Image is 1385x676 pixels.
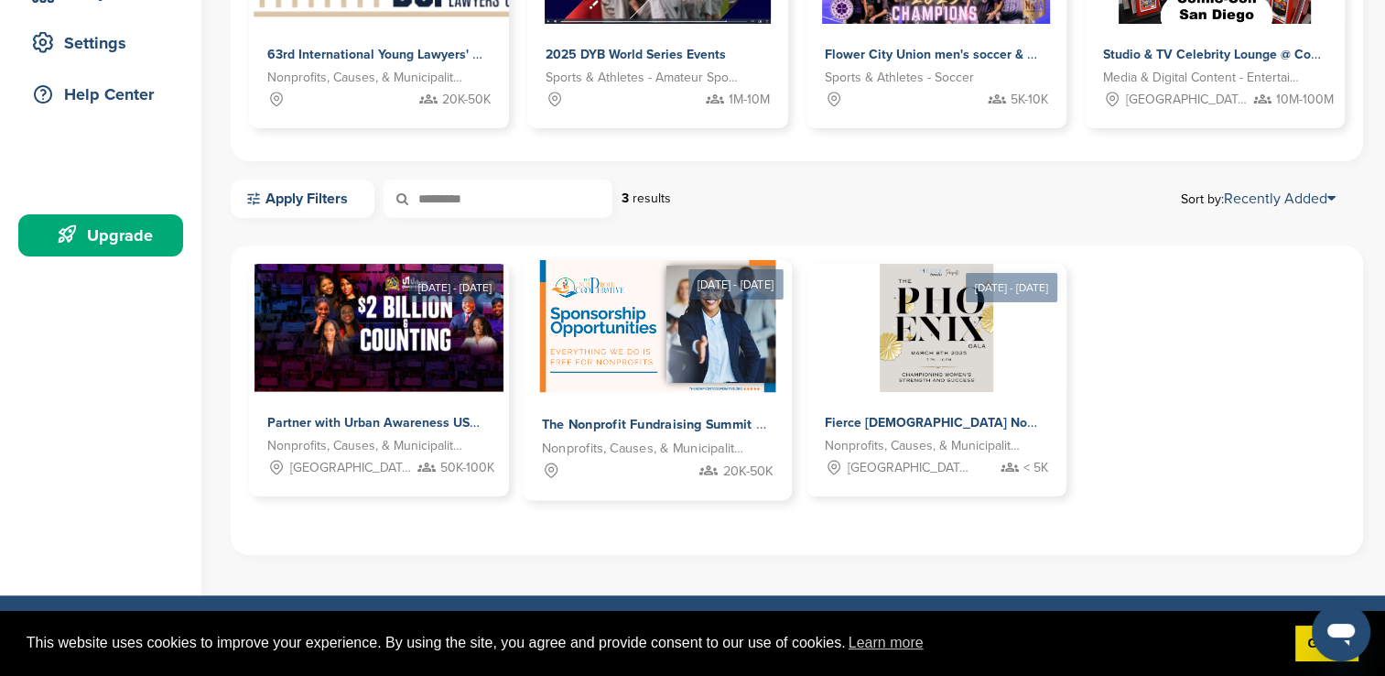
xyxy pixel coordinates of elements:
[290,458,413,478] span: [GEOGRAPHIC_DATA], [GEOGRAPHIC_DATA]
[27,219,183,252] div: Upgrade
[880,264,993,392] img: Sponsorpitch &
[1312,603,1370,661] iframe: Button to launch messaging window
[806,234,1066,496] a: [DATE] - [DATE] Sponsorpitch & Fierce [DEMOGRAPHIC_DATA] Nonprofit: Partner with us to Make an Im...
[249,234,509,496] a: [DATE] - [DATE] Sponsorpitch & Partner with Urban Awareness USA to Reach 80,000+ Urban Nonprofits...
[1103,68,1299,88] span: Media & Digital Content - Entertainment
[729,90,770,110] span: 1M-10M
[1023,458,1048,478] span: < 5K
[1295,626,1358,662] a: dismiss cookie message
[442,90,491,110] span: 20K-50K
[622,191,629,206] strong: 3
[723,461,774,482] span: 20K-50K
[1011,90,1048,110] span: 5K-10K
[1276,90,1334,110] span: 10M-100M
[542,439,745,460] span: Nonprofits, Causes, & Municipalities - Education
[546,68,741,88] span: Sports & Athletes - Amateur Sports Leagues
[825,68,974,88] span: Sports & Athletes - Soccer
[540,260,776,393] img: Sponsorpitch &
[846,629,926,657] a: learn more about cookies
[825,47,1224,62] span: Flower City Union men's soccer & Flower City 1872 women's soccer
[1126,90,1249,110] span: [GEOGRAPHIC_DATA], [GEOGRAPHIC_DATA]
[1181,191,1336,206] span: Sort by:
[27,78,183,111] div: Help Center
[542,417,1039,433] span: The Nonprofit Fundraising Summit - Empowering Nonprofits. Unlocking Potential.
[18,73,183,115] a: Help Center
[18,214,183,256] a: Upgrade
[254,264,504,392] img: Sponsorpitch &
[546,47,726,62] span: 2025 DYB World Series Events
[523,230,792,501] a: [DATE] - [DATE] Sponsorpitch & The Nonprofit Fundraising Summit - Empowering Nonprofits. Unlockin...
[440,458,494,478] span: 50K-100K
[966,273,1057,302] div: [DATE] - [DATE]
[688,269,784,300] div: [DATE] - [DATE]
[27,27,183,60] div: Settings
[267,47,528,62] span: 63rd International Young Lawyers' Congress
[231,180,374,218] a: Apply Filters
[18,22,183,64] a: Settings
[409,273,501,302] div: [DATE] - [DATE]
[825,436,1021,456] span: Nonprofits, Causes, & Municipalities - Education
[633,191,671,206] span: results
[1224,190,1336,208] a: Recently Added
[848,458,970,478] span: [GEOGRAPHIC_DATA], [GEOGRAPHIC_DATA]
[27,629,1281,657] span: This website uses cookies to improve your experience. By using the site, you agree and provide co...
[267,436,463,456] span: Nonprofits, Causes, & Municipalities - Education
[267,415,694,431] span: Partner with Urban Awareness USA to Reach 80,000+ Urban Nonprofits
[267,68,463,88] span: Nonprofits, Causes, & Municipalities - Professional Development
